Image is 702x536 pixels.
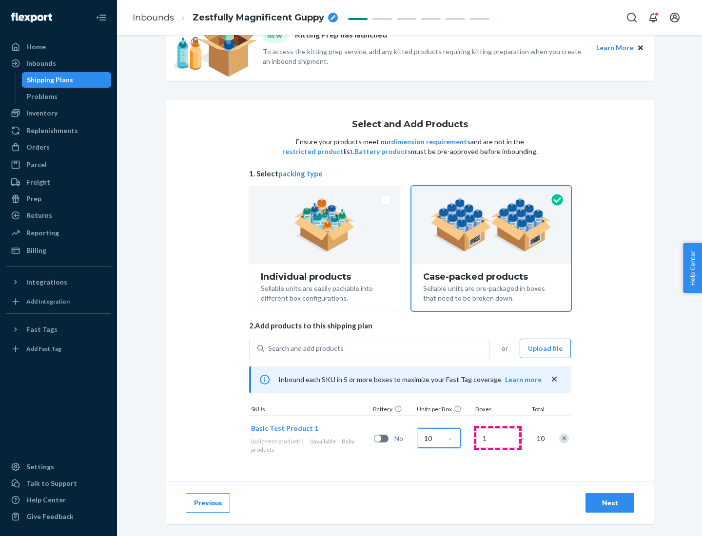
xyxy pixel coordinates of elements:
[352,120,468,130] h1: Select and Add Products
[294,198,355,252] img: individual-pack.facf35554cb0f1810c75b2bd6df2d64e.png
[6,476,111,491] a: Talk to Support
[391,137,470,147] button: dimension requirements
[26,479,77,488] div: Talk to Support
[186,493,230,513] button: Previous
[193,12,324,24] span: Zestfully Magnificent Guppy
[522,405,546,415] div: Total
[559,434,569,443] div: Remove Item
[268,344,344,353] div: Search and add products
[665,8,684,27] button: Open account menu
[6,243,111,258] a: Billing
[6,492,111,508] a: Help Center
[502,344,508,353] span: or
[26,160,47,170] div: Parcel
[249,366,571,393] div: Inbound each SKU in 5 or more boxes to maximize your Fast Tag coverage
[520,339,571,358] button: Upload file
[371,405,415,415] div: Battery
[6,208,111,223] a: Returns
[473,405,522,415] div: Boxes
[6,56,111,71] a: Inbounds
[133,12,174,23] a: Inbounds
[249,321,571,331] span: 2. Add products to this shipping plan
[26,345,61,353] div: Add Fast Tag
[251,437,370,454] div: Baby products
[251,423,318,433] button: Basic Test Product 1
[26,325,58,334] div: Fast Tags
[26,462,54,472] div: Settings
[26,228,59,238] div: Reporting
[26,194,41,204] div: Prep
[6,39,111,55] a: Home
[354,147,411,156] button: Battery products
[6,174,111,190] a: Freight
[26,246,46,255] div: Billing
[92,8,111,27] button: Close Navigation
[310,438,336,445] span: 0 available
[596,42,633,53] button: Learn More
[6,105,111,121] a: Inventory
[520,434,530,443] span: =
[6,509,111,524] button: Give Feedback
[11,13,52,22] img: Flexport logo
[535,434,545,443] span: 10
[6,274,111,290] button: Integrations
[476,428,519,448] input: Number of boxes
[26,495,66,505] div: Help Center
[6,341,111,357] a: Add Fast Tag
[6,459,111,475] a: Settings
[594,498,626,508] div: Next
[249,169,571,179] span: 1. Select
[251,438,304,445] span: basic-test-product-1
[6,322,111,337] button: Fast Tags
[22,72,112,88] a: Shipping Plans
[249,405,371,415] div: SKUs
[26,142,50,152] div: Orders
[6,191,111,207] a: Prep
[26,42,46,52] div: Home
[418,428,461,448] input: Case Quantity
[278,169,323,179] button: packing type
[26,58,56,68] div: Inbounds
[505,375,542,384] button: Learn more
[6,123,111,138] a: Replenishments
[26,277,67,287] div: Integrations
[635,42,646,53] button: Close
[27,75,73,85] div: Shipping Plans
[423,272,559,282] div: Case-packed products
[26,126,78,135] div: Replenishments
[27,92,58,101] div: Problems
[622,8,642,27] button: Open Search Box
[251,424,318,432] span: Basic Test Product 1
[423,282,559,303] div: Sellable units are pre-packaged in boxes that need to be broken down.
[263,47,587,66] p: To access the kitting prep service, add any kitted products requiring kitting preparation when yo...
[281,137,539,156] p: Ensure your products meet our and are not in the list. must be pre-approved before inbounding.
[643,8,663,27] button: Open notifications
[22,89,112,104] a: Problems
[6,225,111,241] a: Reporting
[26,297,70,306] div: Add Integration
[261,272,388,282] div: Individual products
[549,374,559,384] button: close
[6,294,111,309] a: Add Integration
[430,198,552,252] img: case-pack.59cecea509d18c883b923b81aeac6d0b.png
[261,282,388,303] div: Sellable units are easily packable into different box configurations.
[6,139,111,155] a: Orders
[263,29,287,42] div: NEW
[295,29,387,42] p: Kitting Prep has launched
[394,434,414,443] span: No
[415,405,473,415] div: Units per Box
[26,512,74,521] div: Give Feedback
[26,177,50,187] div: Freight
[585,493,634,513] button: Next
[26,108,58,118] div: Inventory
[125,3,346,32] ol: breadcrumbs
[6,157,111,172] a: Parcel
[282,147,344,156] button: restricted product
[683,243,702,293] button: Help Center
[26,211,52,220] div: Returns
